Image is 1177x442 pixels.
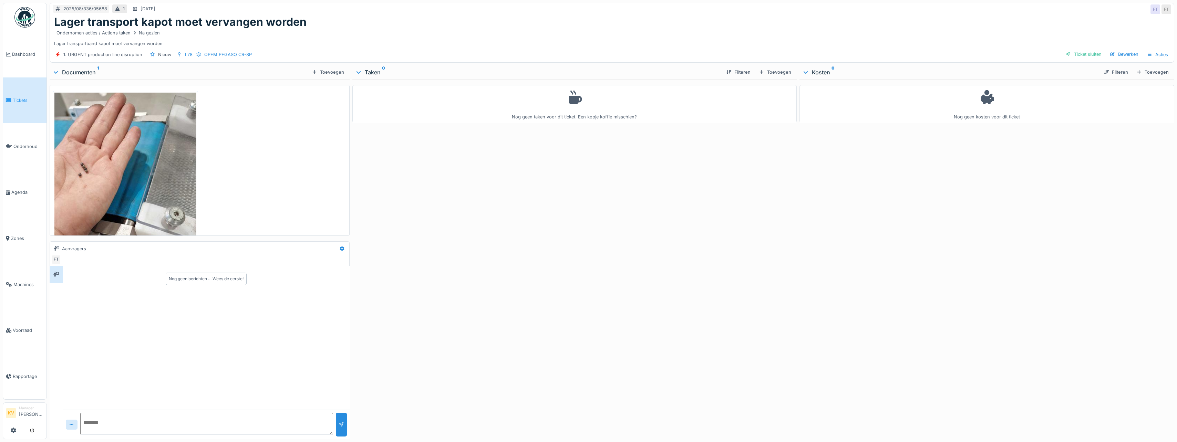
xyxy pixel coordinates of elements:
[54,15,307,29] h1: Lager transport kapot moet vervangen worden
[1063,50,1104,59] div: Ticket sluiten
[13,327,44,334] span: Voorraad
[832,68,835,76] sup: 0
[3,31,47,77] a: Dashboard
[355,68,721,76] div: Taken
[13,281,44,288] span: Machines
[62,245,86,252] div: Aanvragers
[3,77,47,124] a: Tickets
[14,7,35,28] img: Badge_color-CXgf-gQk.svg
[56,30,160,36] div: Ondernomen acties / Actions taken Na gezien
[11,189,44,196] span: Agenda
[804,88,1170,120] div: Nog geen kosten voor dit ticket
[3,123,47,169] a: Onderhoud
[54,29,1170,46] div: Lager transportband kapot moet vervangen worden
[185,51,193,58] div: L78
[1134,67,1171,77] div: Toevoegen
[357,88,792,120] div: Nog geen taken voor dit ticket. Een kopje koffie misschien?
[3,307,47,354] a: Voorraad
[204,51,252,58] div: OPEM PEGASO CR-8P
[52,68,309,76] div: Documenten
[1150,4,1160,14] div: FT
[1161,4,1171,14] div: FT
[12,51,44,57] span: Dashboard
[3,354,47,400] a: Rapportage
[13,97,44,104] span: Tickets
[11,235,44,242] span: Zones
[756,67,794,77] div: Toevoegen
[309,67,347,77] div: Toevoegen
[158,51,171,58] div: Nieuw
[169,276,244,282] div: Nog geen berichten … Wees de eerste!
[6,408,16,418] li: KV
[54,93,196,345] img: xk4z4vvbmukhqgocrakv7o1dndnu
[3,261,47,307] a: Machines
[97,68,99,76] sup: 1
[6,406,44,422] a: KV Manager[PERSON_NAME]
[382,68,385,76] sup: 0
[51,255,61,264] div: FT
[3,169,47,215] a: Agenda
[723,67,753,77] div: Filteren
[3,215,47,262] a: Zones
[63,51,142,58] div: 1. URGENT production line disruption
[13,143,44,150] span: Onderhoud
[1144,50,1171,60] div: Acties
[13,373,44,380] span: Rapportage
[19,406,44,411] div: Manager
[141,6,155,12] div: [DATE]
[19,406,44,420] li: [PERSON_NAME]
[1101,67,1131,77] div: Filteren
[1107,50,1141,59] div: Bewerken
[63,6,107,12] div: 2025/08/336/05688
[123,6,125,12] div: 1
[802,68,1098,76] div: Kosten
